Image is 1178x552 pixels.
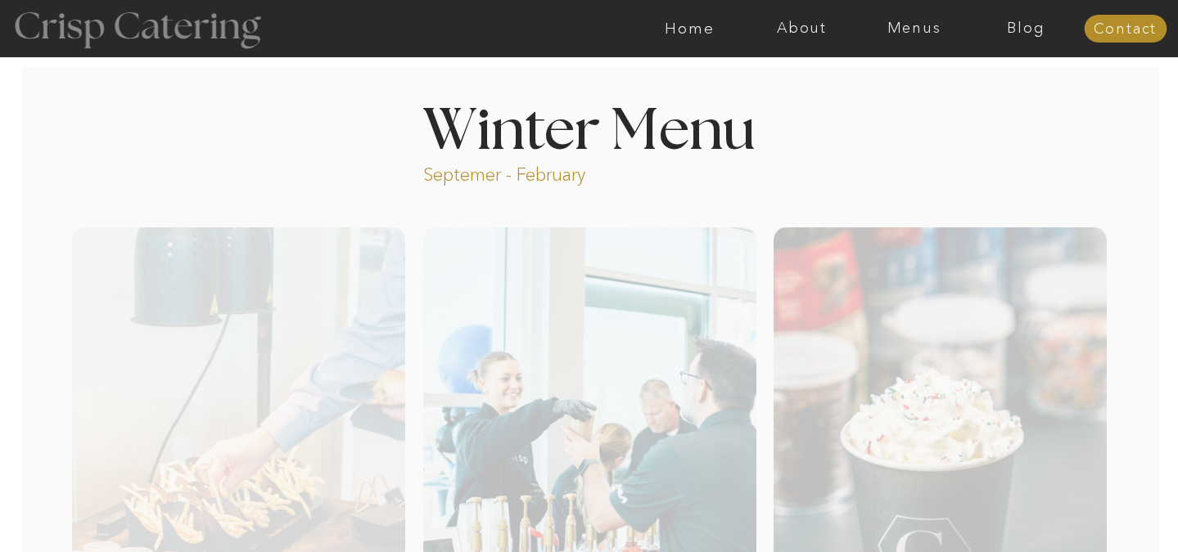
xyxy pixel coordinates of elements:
[423,163,648,182] p: Septemer - February
[1084,21,1167,38] a: Contact
[746,20,858,37] a: About
[362,103,817,151] h1: Winter Menu
[634,20,746,37] a: Home
[858,20,970,37] a: Menus
[970,20,1082,37] a: Blog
